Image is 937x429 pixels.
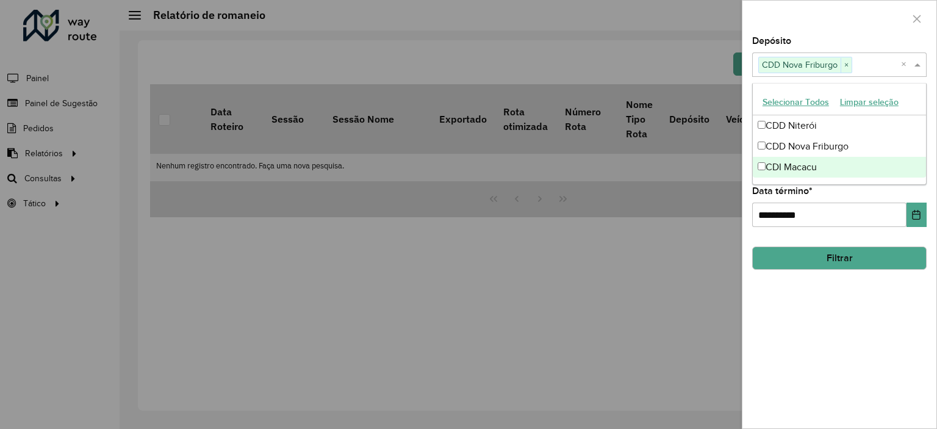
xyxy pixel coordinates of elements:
div: CDI Macacu [753,157,926,178]
button: Choose Date [906,203,927,227]
ng-dropdown-panel: Options list [752,83,927,185]
span: CDD Nova Friburgo [759,57,841,72]
div: CDD Nova Friburgo [753,136,926,157]
button: Selecionar Todos [757,93,835,112]
span: Clear all [901,57,911,72]
button: Limpar seleção [835,93,904,112]
div: CDD Niterói [753,115,926,136]
label: Data término [752,184,813,198]
span: × [841,58,852,73]
button: Filtrar [752,247,927,270]
label: Depósito [752,34,791,48]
